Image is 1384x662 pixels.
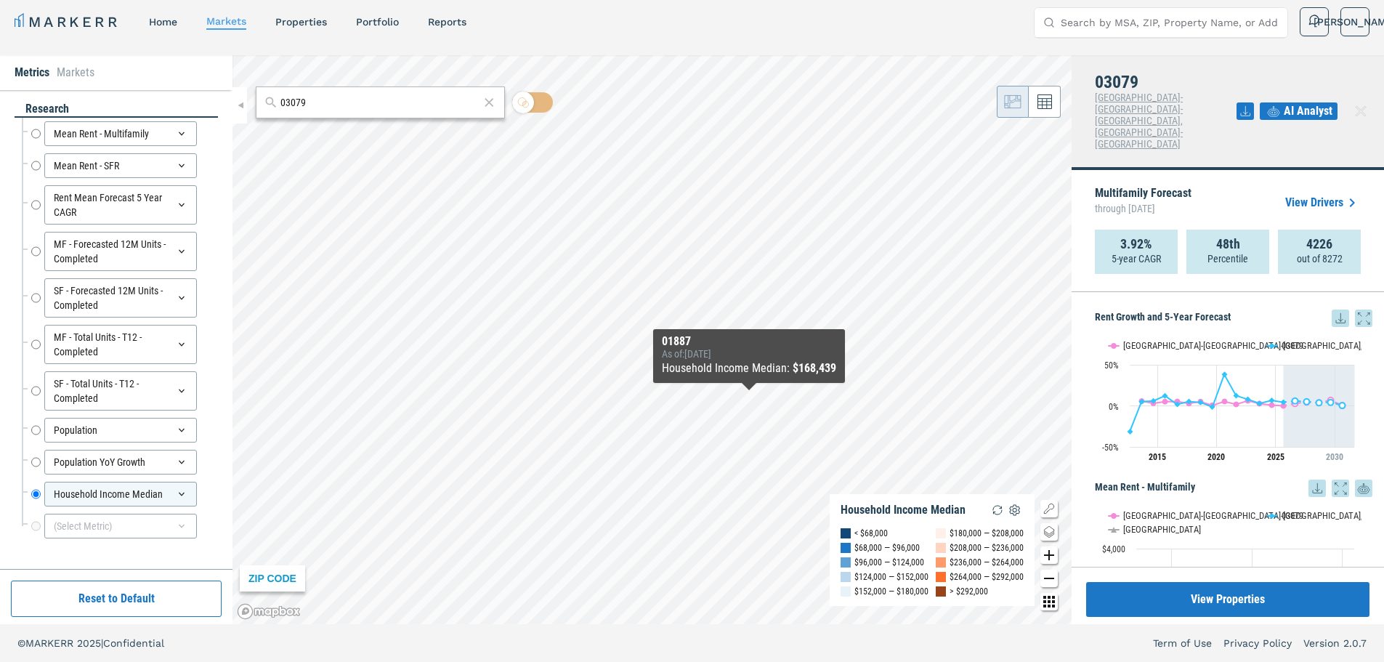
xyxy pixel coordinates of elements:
[1340,7,1369,36] button: [PERSON_NAME]
[1102,443,1119,453] text: -50%
[1303,636,1367,650] a: Version 2.0.7
[950,584,988,599] div: > $292,000
[1095,327,1361,472] svg: Interactive chart
[1267,331,1305,342] button: Show 03079
[1282,510,1303,521] text: 03079
[1040,500,1058,517] button: Show/Hide Legend Map Button
[1095,73,1237,92] h4: 03079
[1306,237,1332,251] strong: 4226
[1207,251,1248,266] p: Percentile
[854,526,888,541] div: < $68,000
[1267,501,1305,512] button: Show 03079
[950,570,1024,584] div: $264,000 — $292,000
[1222,371,1228,377] path: Saturday, 29 Aug, 20:00, 38.19. 03079.
[428,16,466,28] a: reports
[1104,360,1119,371] text: 50%
[1328,399,1334,405] path: Wednesday, 29 Aug, 20:00, 4.29. 03079.
[44,232,197,271] div: MF - Forecasted 12M Units - Completed
[950,555,1024,570] div: $236,000 — $264,000
[1282,340,1303,351] text: 03079
[1216,237,1240,251] strong: 48th
[1340,403,1345,408] path: Thursday, 29 Aug, 20:00, 0.46. 03079.
[1297,251,1343,266] p: out of 8272
[1260,102,1338,120] button: AI Analyst
[1198,400,1204,405] path: Wednesday, 29 Aug, 20:00, 4.1. 03079.
[1304,398,1310,404] path: Sunday, 29 Aug, 20:00, 5.12. 03079.
[1257,400,1263,406] path: Tuesday, 29 Aug, 20:00, 2.91. 03079.
[1149,452,1166,462] tspan: 2015
[1109,402,1119,412] text: 0%
[1109,331,1252,342] button: Show Boston-Cambridge-Newton, MA-NH
[44,482,197,506] div: Household Income Median
[989,501,1006,519] img: Reload Legend
[662,360,836,377] div: Household Income Median :
[1210,404,1215,410] path: Thursday, 29 Aug, 20:00, -1.3. 03079.
[1040,593,1058,610] button: Other options map button
[1095,199,1191,218] span: through [DATE]
[275,16,327,28] a: properties
[1153,636,1212,650] a: Term of Use
[44,278,197,318] div: SF - Forecasted 12M Units - Completed
[17,637,25,649] span: ©
[1292,398,1298,404] path: Saturday, 29 Aug, 20:00, 5.94. 03079.
[1095,92,1183,150] span: [GEOGRAPHIC_DATA]-[GEOGRAPHIC_DATA]-[GEOGRAPHIC_DATA], [GEOGRAPHIC_DATA]-[GEOGRAPHIC_DATA]
[1223,636,1292,650] a: Privacy Policy
[1112,251,1161,266] p: 5-year CAGR
[1269,397,1275,403] path: Thursday, 29 Aug, 20:00, 6.55. 03079.
[15,12,120,32] a: MARKERR
[1162,392,1168,398] path: Saturday, 29 Aug, 20:00, 12.26. 03079.
[15,101,218,118] div: research
[1109,501,1252,512] button: Show Boston-Cambridge-Newton, MA-NH
[1109,515,1139,526] button: Show USA
[854,555,924,570] div: $96,000 — $124,000
[77,637,103,649] span: 2025 |
[1061,8,1279,37] input: Search by MSA, ZIP, Property Name, or Address
[854,541,920,555] div: $68,000 — $96,000
[1326,452,1343,462] tspan: 2030
[950,541,1024,555] div: $208,000 — $236,000
[1040,523,1058,541] button: Change style map button
[44,185,197,225] div: Rent Mean Forecast 5 Year CAGR
[1095,187,1191,218] p: Multifamily Forecast
[1128,429,1133,435] path: Wednesday, 29 Aug, 20:00, -31.43. 03079.
[1120,237,1152,251] strong: 3.92%
[280,95,479,110] input: Search by MSA or ZIP Code
[237,603,301,620] a: Mapbox logo
[1281,399,1287,405] path: Friday, 29 Aug, 20:00, 4.44. 03079.
[1292,398,1345,408] g: 03079, line 4 of 4 with 5 data points.
[44,371,197,411] div: SF - Total Units - T12 - Completed
[44,325,197,364] div: MF - Total Units - T12 - Completed
[1123,524,1201,535] text: [GEOGRAPHIC_DATA]
[1267,452,1284,462] tspan: 2025
[1095,327,1372,472] div: Rent Growth and 5-Year Forecast. Highcharts interactive chart.
[1095,480,1372,497] h5: Mean Rent - Multifamily
[1040,546,1058,564] button: Zoom in map button
[206,15,246,27] a: markets
[1186,398,1192,404] path: Tuesday, 29 Aug, 20:00, 5.37. 03079.
[793,361,836,375] b: $168,439
[1234,392,1239,398] path: Sunday, 29 Aug, 20:00, 12.43. 03079.
[1285,194,1361,211] a: View Drivers
[1086,582,1369,617] button: View Properties
[103,637,164,649] span: Confidential
[11,581,222,617] button: Reset to Default
[854,584,928,599] div: $152,000 — $180,000
[854,570,928,584] div: $124,000 — $152,000
[232,55,1072,624] canvas: Map
[356,16,399,28] a: Portfolio
[44,514,197,538] div: (Select Metric)
[662,335,836,377] div: Map Tooltip Content
[662,348,836,360] div: As of : [DATE]
[1006,501,1024,519] img: Settings
[1234,401,1239,407] path: Sunday, 29 Aug, 20:00, 1.88. Boston-Cambridge-Newton, MA-NH.
[44,153,197,178] div: Mean Rent - SFR
[15,64,49,81] li: Metrics
[149,16,177,28] a: home
[44,450,197,475] div: Population YoY Growth
[1102,544,1125,554] text: $4,000
[1040,570,1058,587] button: Zoom out map button
[1245,396,1251,402] path: Monday, 29 Aug, 20:00, 7.86. 03079.
[1175,401,1181,407] path: Monday, 29 Aug, 20:00, 1.66. 03079.
[240,565,305,592] div: ZIP CODE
